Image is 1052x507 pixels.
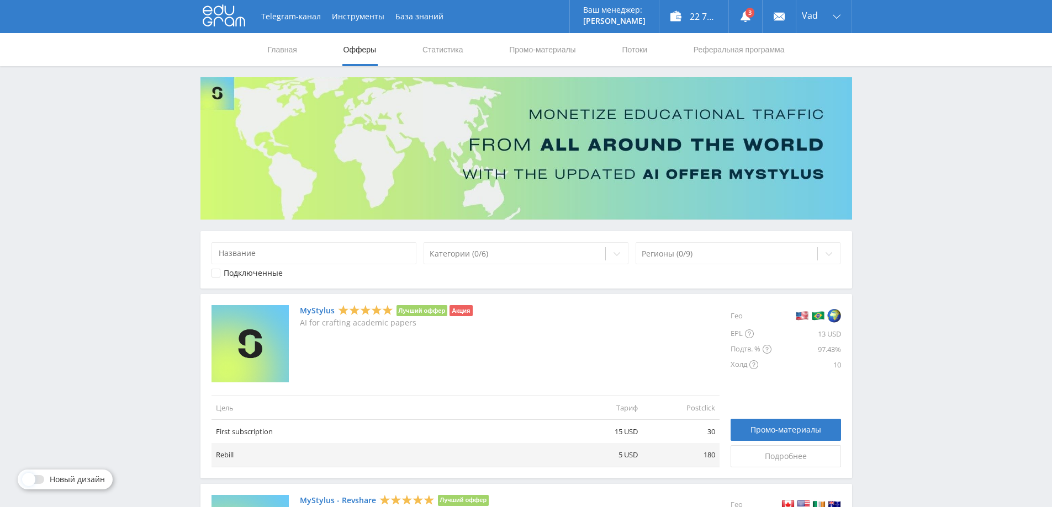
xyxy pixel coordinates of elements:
[212,443,565,467] td: Rebill
[642,443,720,467] td: 180
[692,33,786,66] a: Реферальная программа
[200,77,852,220] img: Banner
[802,11,818,20] span: Vad
[583,17,646,25] p: [PERSON_NAME]
[450,305,472,316] li: Акция
[508,33,577,66] a: Промо-материалы
[342,33,378,66] a: Офферы
[421,33,464,66] a: Статистика
[224,269,283,277] div: Подключенные
[338,305,393,316] div: 5 Stars
[379,494,435,505] div: 5 Stars
[438,495,489,506] li: Лучший оффер
[583,6,646,14] p: Ваш менеджер:
[212,420,565,444] td: First subscription
[731,305,771,326] div: Гео
[642,396,720,419] td: Postclick
[771,357,841,372] div: 10
[212,396,565,419] td: Цель
[642,420,720,444] td: 30
[731,357,771,372] div: Холд
[212,242,417,264] input: Название
[300,496,376,505] a: MyStylus - Revshare
[300,318,473,327] p: AI for crafting academic papers
[731,326,771,341] div: EPL
[267,33,298,66] a: Главная
[731,341,771,357] div: Подтв. %
[765,452,807,461] span: Подробнее
[397,305,448,316] li: Лучший оффер
[731,445,841,467] a: Подробнее
[565,443,642,467] td: 5 USD
[771,326,841,341] div: 13 USD
[771,341,841,357] div: 97.43%
[731,419,841,441] a: Промо-материалы
[621,33,648,66] a: Потоки
[300,306,335,315] a: MyStylus
[750,425,821,434] span: Промо-материалы
[565,396,642,419] td: Тариф
[50,475,105,484] span: Новый дизайн
[212,305,289,382] img: MyStylus
[565,420,642,444] td: 15 USD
